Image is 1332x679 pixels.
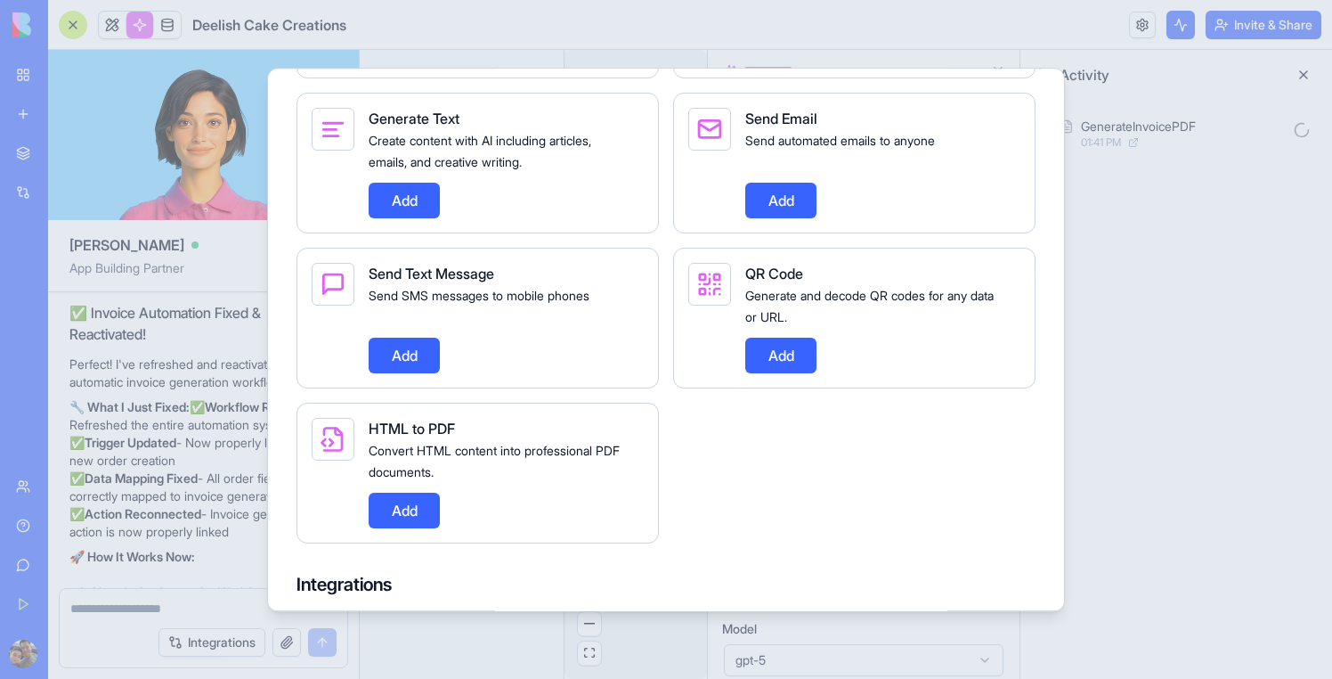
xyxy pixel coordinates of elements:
span: Generate Text [369,110,459,127]
span: Send Email [745,110,817,127]
span: Send Text Message [369,265,494,282]
button: Add [745,338,816,373]
span: Convert HTML content into professional PDF documents. [369,443,620,479]
button: Add [745,183,816,218]
button: Add [369,338,440,373]
h4: Integrations [296,572,1036,597]
button: Add [369,493,440,528]
span: HTML to PDF [369,420,455,438]
span: QR Code [745,265,803,282]
span: Send SMS messages to mobile phones [369,288,589,303]
span: Send automated emails to anyone [745,133,935,148]
span: Create content with AI including articles, emails, and creative writing. [369,133,591,169]
span: Generate and decode QR codes for any data or URL. [745,288,994,324]
button: Add [369,183,440,218]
